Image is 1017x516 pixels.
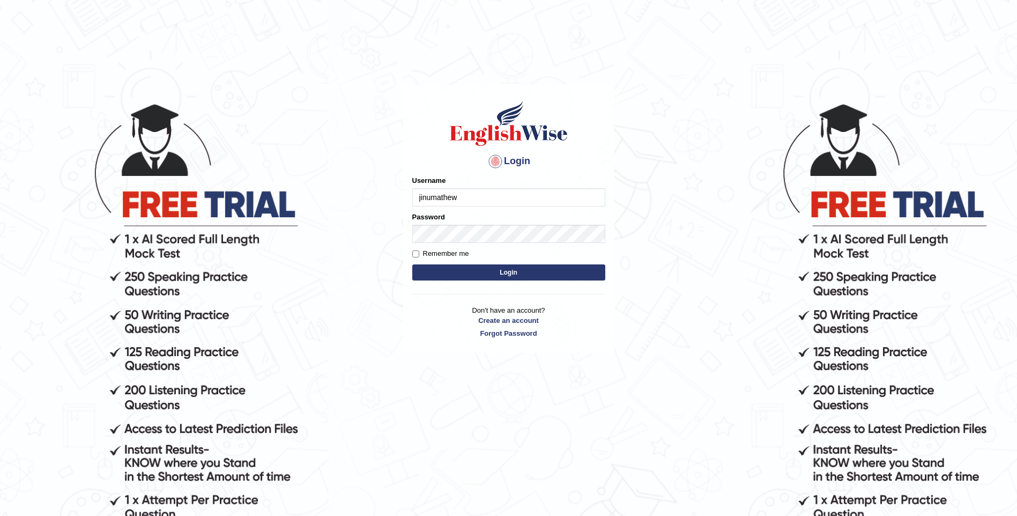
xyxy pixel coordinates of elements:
[412,212,445,222] label: Password
[412,305,605,338] p: Don't have an account?
[412,153,605,170] h4: Login
[412,328,605,338] a: Forgot Password
[412,315,605,326] a: Create an account
[412,250,419,257] input: Remember me
[448,99,570,148] img: Logo of English Wise sign in for intelligent practice with AI
[412,248,469,259] label: Remember me
[412,175,446,186] label: Username
[412,264,605,281] button: Login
